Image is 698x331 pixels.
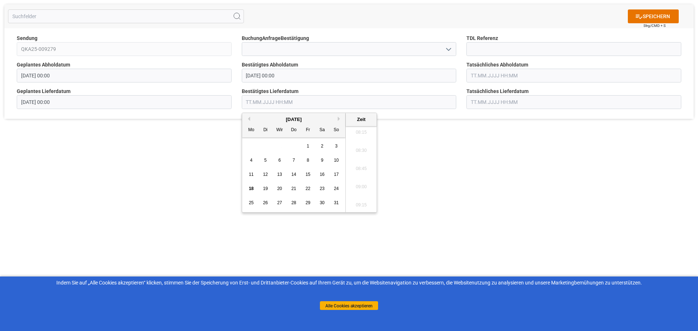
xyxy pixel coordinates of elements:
font: 17 [334,172,338,177]
font: 14 [291,172,296,177]
font: 3 [335,144,338,149]
font: Bestätigtes Abholdatum [242,62,298,68]
font: 7 [293,158,295,163]
font: SPEICHERN [643,13,670,19]
font: 11 [249,172,253,177]
font: 2 [321,144,324,149]
font: Fr [306,127,310,132]
font: 16 [320,172,324,177]
font: 27 [277,200,282,205]
font: Strg/CMD + S [643,24,666,28]
div: Wählen Sie Dienstag, den 19. August 2025 [261,184,270,193]
font: Sa [320,127,325,132]
input: TT.MM.JJJJ HH:MM [242,69,457,82]
div: Wählen Sie Dienstag, den 5. August 2025 [261,156,270,165]
button: Nächsten Monat [338,117,342,121]
font: 13 [277,172,282,177]
font: 30 [320,200,324,205]
font: 26 [263,200,268,205]
font: Di [263,127,267,132]
div: Wählen Sie Sonntag, den 31. August 2025 [332,198,341,207]
div: Wählen Sie Freitag, den 8. August 2025 [304,156,313,165]
div: Wählen Sie Freitag, den 1. August 2025 [304,142,313,151]
div: Wählen Sie Sonntag, den 3. August 2025 [332,142,341,151]
font: Mo [248,127,254,132]
font: Tatsächliches Abholdatum [466,62,528,68]
div: Wählen Sie Samstag, den 23. August 2025 [318,184,327,193]
font: TDL Referenz [466,35,498,41]
font: [DATE] [286,117,302,122]
input: TT.MM.JJJJ HH:MM [466,69,681,82]
div: Wählen Sie Sonntag, den 10. August 2025 [332,156,341,165]
font: Geplantes Lieferdatum [17,88,71,94]
font: Sendung [17,35,37,41]
div: Wählen Sie Montag, den 18. August 2025 [247,184,256,193]
font: Alle Cookies akzeptieren [325,303,373,308]
div: Wählen Sie Donnerstag, den 21. August 2025 [289,184,298,193]
div: Wählen Sie Mittwoch, den 27. August 2025 [275,198,284,207]
div: Monat 2025-08 [244,139,344,210]
font: Wir [276,127,283,132]
font: 4 [250,158,253,163]
font: 15 [305,172,310,177]
div: Wählen Sie Sonntag, den 24. August 2025 [332,184,341,193]
font: 23 [320,186,324,191]
div: Wählen Sie Dienstag, den 12. August 2025 [261,170,270,179]
div: Wählen Sie Donnerstag, den 14. August 2025 [289,170,298,179]
font: Indem Sie auf „Alle Cookies akzeptieren“ klicken, stimmen Sie der Speicherung von Erst- und Dritt... [56,280,642,286]
font: Geplantes Abholdatum [17,62,70,68]
font: 18 [249,186,253,191]
button: Alle Cookies akzeptieren [320,301,378,310]
font: 12 [263,172,268,177]
input: Suchfelder [8,9,244,23]
div: Wählen Sie Samstag, den 9. August 2025 [318,156,327,165]
font: 19 [263,186,268,191]
font: 10 [334,158,338,163]
font: 28 [291,200,296,205]
div: Wählen Sie Samstag, den 2. August 2025 [318,142,327,151]
div: Wählen Sie Mittwoch, den 13. August 2025 [275,170,284,179]
font: Do [291,127,296,132]
input: TT.MM.JJJJ HH:MM [466,95,681,109]
font: Tatsächliches Lieferdatum [466,88,529,94]
font: BuchungAnfrageBestätigung [242,35,309,41]
div: Wählen Sie Montag, den 11. August 2025 [247,170,256,179]
font: 31 [334,200,338,205]
div: Wählen Sie Donnerstag, den 28. August 2025 [289,198,298,207]
div: Wählen Sie Samstag, den 30. August 2025 [318,198,327,207]
div: Wählen Sie Montag, den 4. August 2025 [247,156,256,165]
font: So [334,127,339,132]
div: Wählen Sie Freitag, den 22. August 2025 [304,184,313,193]
font: 1 [307,144,309,149]
div: Wählen Sie Mittwoch, den 6. August 2025 [275,156,284,165]
font: 20 [277,186,282,191]
div: Wählen Sie Montag, den 25. August 2025 [247,198,256,207]
input: TT.MM.JJJJ HH:MM [17,95,232,109]
font: 22 [305,186,310,191]
font: 6 [278,158,281,163]
button: SPEICHERN [628,9,679,23]
font: Bestätigtes Lieferdatum [242,88,298,94]
div: Wählen Sie Samstag, den 16. August 2025 [318,170,327,179]
font: 29 [305,200,310,205]
font: 25 [249,200,253,205]
button: Vorheriger Monat [246,117,250,121]
input: TT.MM.JJJJ HH:MM [17,69,232,82]
font: 9 [321,158,324,163]
button: Menü öffnen [443,44,454,55]
font: 5 [264,158,267,163]
font: Zeit [357,117,365,122]
div: Wählen Sie Sonntag, den 17. August 2025 [332,170,341,179]
font: 24 [334,186,338,191]
font: 8 [307,158,309,163]
div: Wählen Sie Dienstag, den 26. August 2025 [261,198,270,207]
font: 21 [291,186,296,191]
input: TT.MM.JJJJ HH:MM [242,95,457,109]
div: Wählen Sie Freitag, den 29. August 2025 [304,198,313,207]
div: Wählen Sie Mittwoch, den 20. August 2025 [275,184,284,193]
div: Wählen Sie Freitag, den 15. August 2025 [304,170,313,179]
div: Wählen Sie Donnerstag, den 7. August 2025 [289,156,298,165]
